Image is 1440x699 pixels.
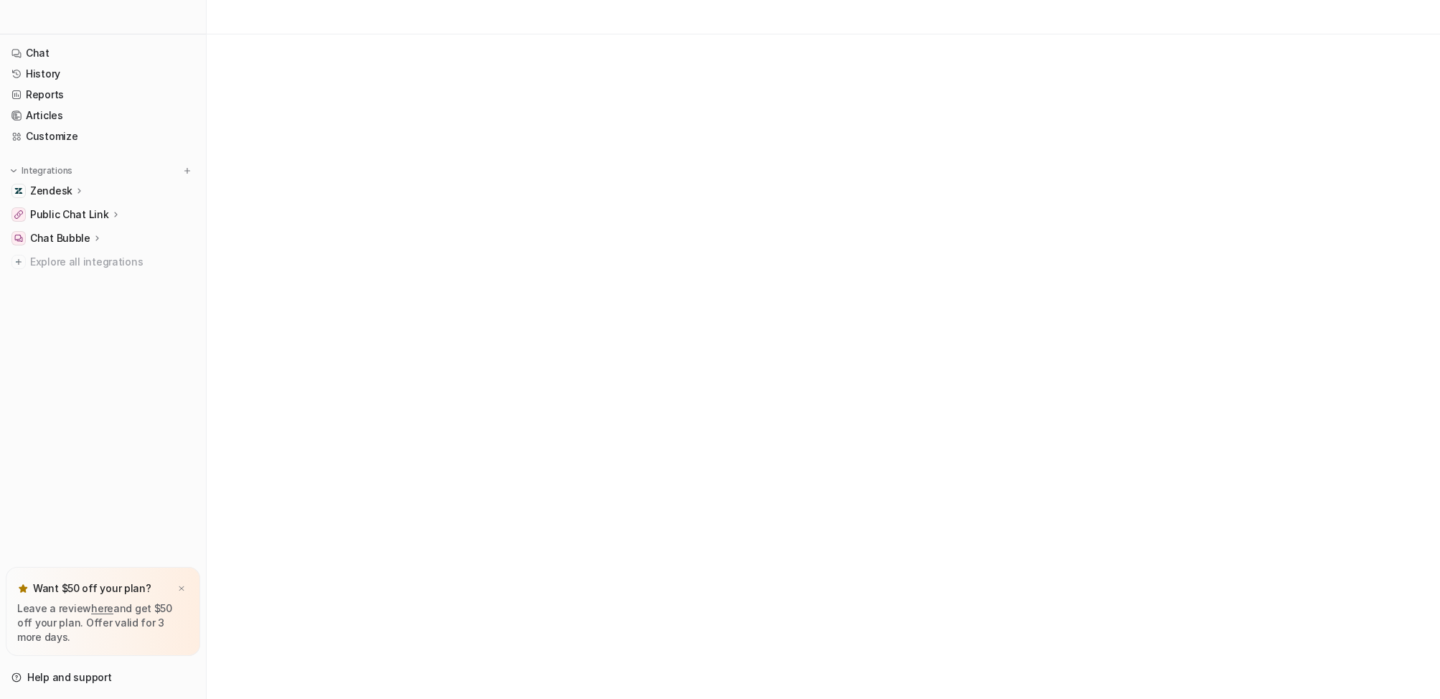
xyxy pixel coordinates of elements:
a: here [91,602,113,614]
a: Customize [6,126,200,146]
img: Chat Bubble [14,234,23,243]
a: Reports [6,85,200,105]
a: History [6,64,200,84]
p: Integrations [22,165,72,177]
p: Want $50 off your plan? [33,581,151,596]
span: Explore all integrations [30,250,194,273]
img: star [17,583,29,594]
button: Integrations [6,164,77,178]
img: explore all integrations [11,255,26,269]
a: Help and support [6,667,200,688]
img: Zendesk [14,187,23,195]
a: Explore all integrations [6,252,200,272]
a: Chat [6,43,200,63]
img: Public Chat Link [14,210,23,219]
img: expand menu [9,166,19,176]
p: Public Chat Link [30,207,109,222]
p: Zendesk [30,184,72,198]
a: Articles [6,105,200,126]
p: Chat Bubble [30,231,90,245]
img: menu_add.svg [182,166,192,176]
img: x [177,584,186,594]
p: Leave a review and get $50 off your plan. Offer valid for 3 more days. [17,601,189,644]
